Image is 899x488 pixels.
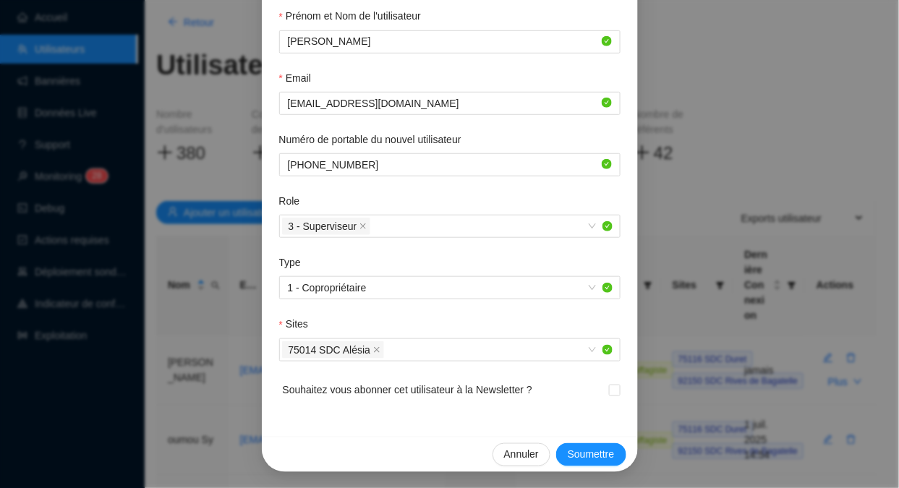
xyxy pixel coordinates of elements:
[279,194,310,209] label: Role
[289,342,371,358] span: 75014 SDC Alésia
[288,158,599,173] input: Numéro de portable du nouvel utilisateur
[288,277,612,299] span: 1 - Copropriétaire
[289,218,357,234] span: 3 - Superviseur
[359,223,367,230] span: close
[279,255,311,270] label: Type
[556,443,626,466] button: Soumettre
[602,221,613,231] span: check-circle
[288,96,599,111] input: Email
[279,132,472,147] label: Numéro de portable du nouvel utilisateur
[568,447,615,462] span: Soumettre
[279,317,318,332] label: Sites
[279,71,321,86] label: Email
[288,34,599,49] input: Prénom et Nom de l'utilisateur
[283,382,533,416] span: Souhaitez vous abonner cet utilisateur à la Newsletter ?
[282,218,371,235] span: 3 - Superviseur
[279,9,431,24] label: Prénom et Nom de l'utilisateur
[493,443,550,466] button: Annuler
[602,345,613,355] span: check-circle
[373,346,380,354] span: close
[504,447,539,462] span: Annuler
[602,283,613,293] span: check-circle
[282,341,385,359] span: 75014 SDC Alésia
